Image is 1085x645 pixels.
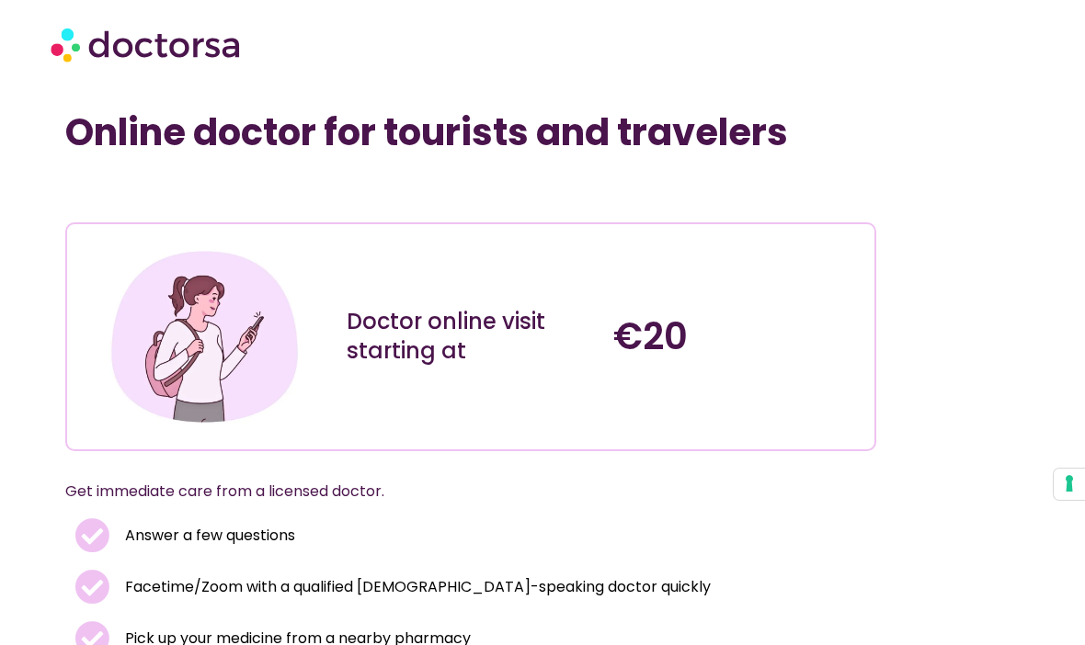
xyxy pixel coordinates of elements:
[65,110,877,154] h1: Online doctor for tourists and travelers
[120,574,711,600] span: Facetime/Zoom with a qualified [DEMOGRAPHIC_DATA]-speaking doctor quickly
[65,479,833,504] p: Get immediate care from a licensed doctor.
[120,523,295,549] span: Answer a few questions
[1054,469,1085,500] button: Your consent preferences for tracking technologies
[74,182,350,204] iframe: Customer reviews powered by Trustpilot
[347,307,595,366] div: Doctor online visit starting at
[613,314,862,358] h4: €20
[106,238,304,436] img: Illustration depicting a young woman in a casual outfit, engaged with her smartphone. She has a p...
